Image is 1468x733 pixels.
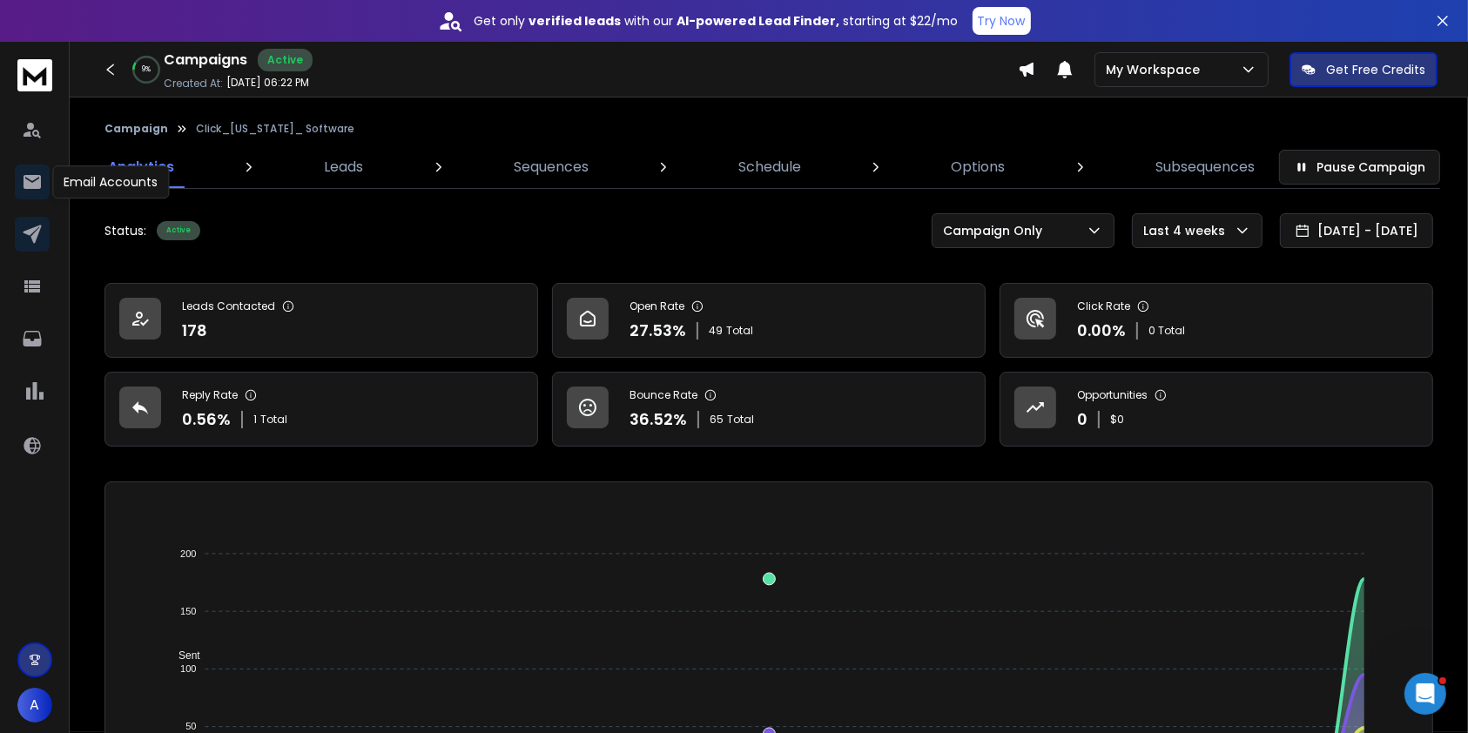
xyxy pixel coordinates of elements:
span: Sent [165,649,200,662]
button: [DATE] - [DATE] [1280,213,1433,248]
iframe: Intercom live chat [1404,673,1446,715]
p: Subsequences [1155,157,1255,178]
div: Active [258,49,313,71]
button: A [17,688,52,723]
a: Bounce Rate36.52%65Total [552,372,986,447]
p: My Workspace [1106,61,1207,78]
img: logo [17,59,52,91]
p: 36.52 % [630,407,687,432]
tspan: 100 [180,663,196,674]
p: [DATE] 06:22 PM [226,76,309,90]
strong: verified leads [529,12,622,30]
a: Leads [313,146,374,188]
p: Last 4 weeks [1143,222,1232,239]
button: Pause Campaign [1279,150,1440,185]
p: Created At: [164,77,223,91]
a: Open Rate27.53%49Total [552,283,986,358]
p: 0 [1077,407,1088,432]
p: $ 0 [1110,413,1124,427]
p: 178 [182,319,207,343]
span: 65 [710,413,724,427]
p: Schedule [738,157,801,178]
p: Analytics [108,157,174,178]
p: Opportunities [1077,388,1148,402]
span: Total [260,413,287,427]
span: Total [726,324,753,338]
a: Reply Rate0.56%1Total [104,372,538,447]
tspan: 50 [185,721,196,731]
tspan: 200 [180,548,196,559]
a: Leads Contacted178 [104,283,538,358]
p: Bounce Rate [630,388,697,402]
p: Status: [104,222,146,239]
div: Active [157,221,200,240]
p: Leads [324,157,363,178]
p: Open Rate [630,299,684,313]
p: 0.00 % [1077,319,1126,343]
button: Get Free Credits [1290,52,1438,87]
p: Leads Contacted [182,299,275,313]
a: Subsequences [1145,146,1265,188]
p: Get Free Credits [1326,61,1425,78]
button: Campaign [104,122,168,136]
p: Campaign Only [943,222,1049,239]
p: Options [952,157,1006,178]
a: Click Rate0.00%0 Total [1000,283,1433,358]
p: Reply Rate [182,388,238,402]
a: Sequences [503,146,599,188]
p: 27.53 % [630,319,686,343]
p: Try Now [978,12,1026,30]
span: 1 [253,413,257,427]
p: Click Rate [1077,299,1130,313]
span: Total [727,413,754,427]
strong: AI-powered Lead Finder, [677,12,840,30]
p: 0.56 % [182,407,231,432]
a: Options [941,146,1016,188]
p: 9 % [142,64,151,75]
p: Sequences [514,157,589,178]
span: 49 [709,324,723,338]
tspan: 150 [180,606,196,616]
h1: Campaigns [164,50,247,71]
p: Click_[US_STATE]_ Software [196,122,354,136]
a: Analytics [98,146,185,188]
a: Opportunities0$0 [1000,372,1433,447]
button: Try Now [973,7,1031,35]
p: 0 Total [1148,324,1185,338]
a: Schedule [728,146,811,188]
p: Get only with our starting at $22/mo [475,12,959,30]
div: Email Accounts [52,165,169,198]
